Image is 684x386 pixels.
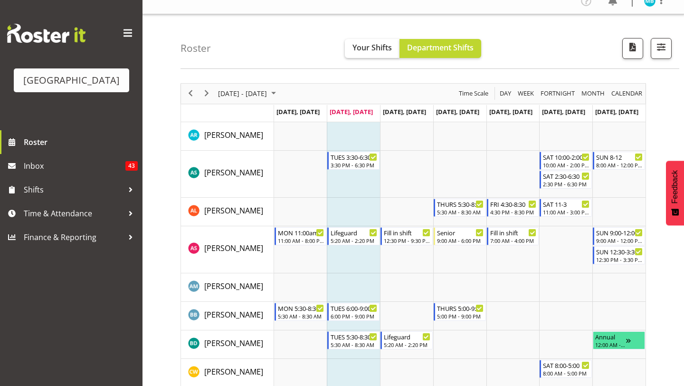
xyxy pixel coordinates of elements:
[278,237,324,244] div: 11:00 AM - 8:00 PM
[490,228,537,237] div: Fill in shift
[181,198,274,226] td: Alex Laverty resource
[278,312,324,320] div: 5:30 AM - 8:30 AM
[487,199,539,217] div: Alex Laverty"s event - FRI 4:30-8:30 Begin From Friday, August 22, 2025 at 4:30:00 PM GMT+12:00 E...
[458,87,489,99] span: Time Scale
[331,341,377,348] div: 5:30 AM - 8:30 AM
[457,87,490,99] button: Time Scale
[331,237,377,244] div: 5:20 AM - 2:20 PM
[593,246,645,264] div: Alex Sansom"s event - SUN 12:30-3:30 Begin From Sunday, August 24, 2025 at 12:30:00 PM GMT+12:00 ...
[275,227,327,245] div: Alex Sansom"s event - MON 11:00am - 8:00pm Begin From Monday, August 18, 2025 at 11:00:00 AM GMT+...
[490,208,537,216] div: 4:30 PM - 8:30 PM
[517,87,535,99] span: Week
[437,303,484,313] div: THURS 5:00-9:00
[540,360,592,378] div: Cain Wilson"s event - SAT 8:00-5:00 Begin From Saturday, August 23, 2025 at 8:00:00 AM GMT+12:00 ...
[434,303,486,321] div: Bradley Barton"s event - THURS 5:00-9:00 Begin From Thursday, August 21, 2025 at 5:00:00 PM GMT+1...
[596,256,643,263] div: 12:30 PM - 3:30 PM
[596,228,643,237] div: SUN 9:00-12:00
[331,312,377,320] div: 6:00 PM - 9:00 PM
[593,152,645,170] div: Ajay Smith"s event - SUN 8-12 Begin From Sunday, August 24, 2025 at 8:00:00 AM GMT+12:00 Ends At ...
[580,87,607,99] button: Timeline Month
[199,84,215,104] div: next period
[7,24,85,43] img: Rosterit website logo
[204,281,263,291] span: [PERSON_NAME]
[516,87,536,99] button: Timeline Week
[184,87,197,99] button: Previous
[651,38,672,59] button: Filter Shifts
[384,237,430,244] div: 12:30 PM - 9:30 PM
[125,161,138,171] span: 43
[200,87,213,99] button: Next
[490,237,537,244] div: 7:00 AM - 4:00 PM
[543,369,589,377] div: 8:00 AM - 5:00 PM
[437,199,484,209] div: THURS 5:30-8:30
[181,226,274,273] td: Alex Sansom resource
[181,302,274,330] td: Bradley Barton resource
[489,107,532,116] span: [DATE], [DATE]
[217,87,280,99] button: August 2025
[437,228,484,237] div: Senior
[434,199,486,217] div: Alex Laverty"s event - THURS 5:30-8:30 Begin From Thursday, August 21, 2025 at 5:30:00 AM GMT+12:...
[182,84,199,104] div: previous period
[543,161,589,169] div: 10:00 AM - 2:00 PM
[671,170,679,203] span: Feedback
[490,199,537,209] div: FRI 4:30-8:30
[610,87,643,99] span: calendar
[23,73,120,87] div: [GEOGRAPHIC_DATA]
[215,84,282,104] div: August 18 - 24, 2025
[204,366,263,377] a: [PERSON_NAME]
[181,122,274,151] td: Addison Robertson resource
[204,338,263,348] span: [PERSON_NAME]
[217,87,268,99] span: [DATE] - [DATE]
[275,303,327,321] div: Bradley Barton"s event - MON 5:30-8:30 Begin From Monday, August 18, 2025 at 5:30:00 AM GMT+12:00...
[436,107,479,116] span: [DATE], [DATE]
[24,183,123,197] span: Shifts
[327,227,380,245] div: Alex Sansom"s event - Lifeguard Begin From Tuesday, August 19, 2025 at 5:20:00 AM GMT+12:00 Ends ...
[543,171,589,181] div: SAT 2:30-6:30
[384,228,430,237] div: Fill in shift
[539,87,577,99] button: Fortnight
[204,129,263,141] a: [PERSON_NAME]
[540,171,592,189] div: Ajay Smith"s event - SAT 2:30-6:30 Begin From Saturday, August 23, 2025 at 2:30:00 PM GMT+12:00 E...
[278,228,324,237] div: MON 11:00am - 8:00pm
[437,312,484,320] div: 5:00 PM - 9:00 PM
[181,330,274,359] td: Braedyn Dykes resource
[540,152,592,170] div: Ajay Smith"s event - SAT 10:00-2:00 Begin From Saturday, August 23, 2025 at 10:00:00 AM GMT+12:00...
[384,341,430,348] div: 5:20 AM - 2:20 PM
[407,42,474,53] span: Department Shifts
[24,159,125,173] span: Inbox
[24,206,123,221] span: Time & Attendance
[543,360,589,370] div: SAT 8:00-5:00
[345,39,399,58] button: Your Shifts
[595,341,626,348] div: 12:00 AM - 11:59 PM
[593,227,645,245] div: Alex Sansom"s event - SUN 9:00-12:00 Begin From Sunday, August 24, 2025 at 9:00:00 AM GMT+12:00 E...
[383,107,426,116] span: [DATE], [DATE]
[666,161,684,225] button: Feedback - Show survey
[331,228,377,237] div: Lifeguard
[204,167,263,178] a: [PERSON_NAME]
[595,332,626,341] div: Annual
[181,151,274,198] td: Ajay Smith resource
[596,161,643,169] div: 8:00 AM - 12:00 PM
[595,107,638,116] span: [DATE], [DATE]
[610,87,644,99] button: Month
[204,242,263,254] a: [PERSON_NAME]
[543,180,589,188] div: 2:30 PM - 6:30 PM
[330,107,373,116] span: [DATE], [DATE]
[327,331,380,349] div: Braedyn Dykes"s event - TUES 5:30-8:30 Begin From Tuesday, August 19, 2025 at 5:30:00 AM GMT+12:0...
[593,331,645,349] div: Braedyn Dykes"s event - Annual Begin From Sunday, August 24, 2025 at 12:00:00 AM GMT+12:00 Ends A...
[204,205,263,216] a: [PERSON_NAME]
[204,243,263,253] span: [PERSON_NAME]
[540,199,592,217] div: Alex Laverty"s event - SAT 11-3 Begin From Saturday, August 23, 2025 at 11:00:00 AM GMT+12:00 End...
[276,107,320,116] span: [DATE], [DATE]
[181,273,274,302] td: Angus McLeay resource
[580,87,606,99] span: Month
[437,237,484,244] div: 9:00 AM - 6:00 PM
[204,338,263,349] a: [PERSON_NAME]
[204,309,263,320] a: [PERSON_NAME]
[399,39,481,58] button: Department Shifts
[24,230,123,244] span: Finance & Reporting
[204,280,263,292] a: [PERSON_NAME]
[180,43,211,54] h4: Roster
